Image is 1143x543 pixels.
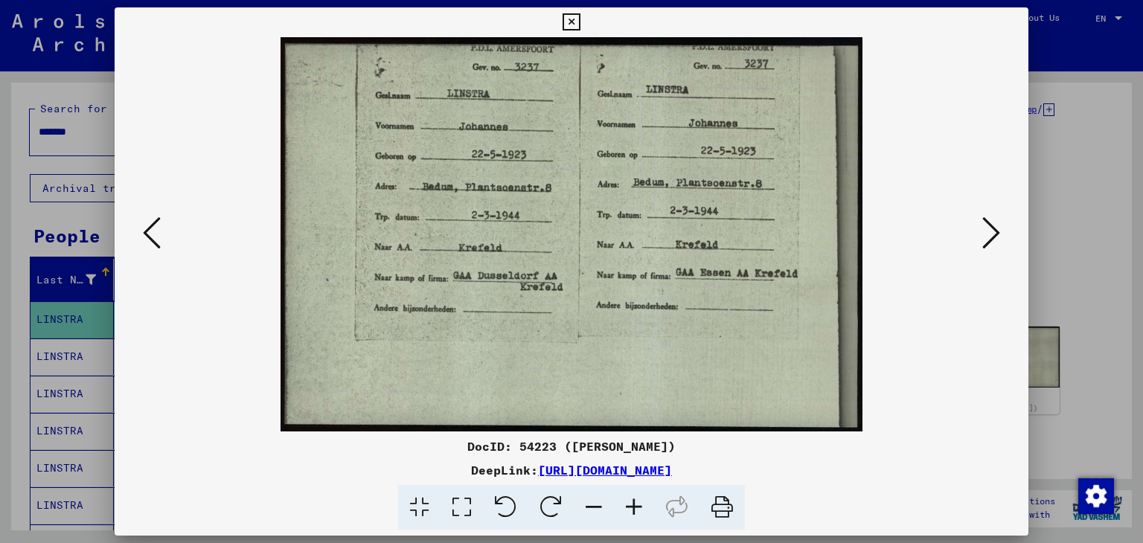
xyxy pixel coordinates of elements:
div: DocID: 54223 ([PERSON_NAME]) [115,437,1029,455]
a: [URL][DOMAIN_NAME] [538,463,672,478]
img: Change consent [1078,478,1114,514]
div: DeepLink: [115,461,1029,479]
div: Change consent [1078,478,1113,513]
img: 001.jpg [165,37,979,431]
